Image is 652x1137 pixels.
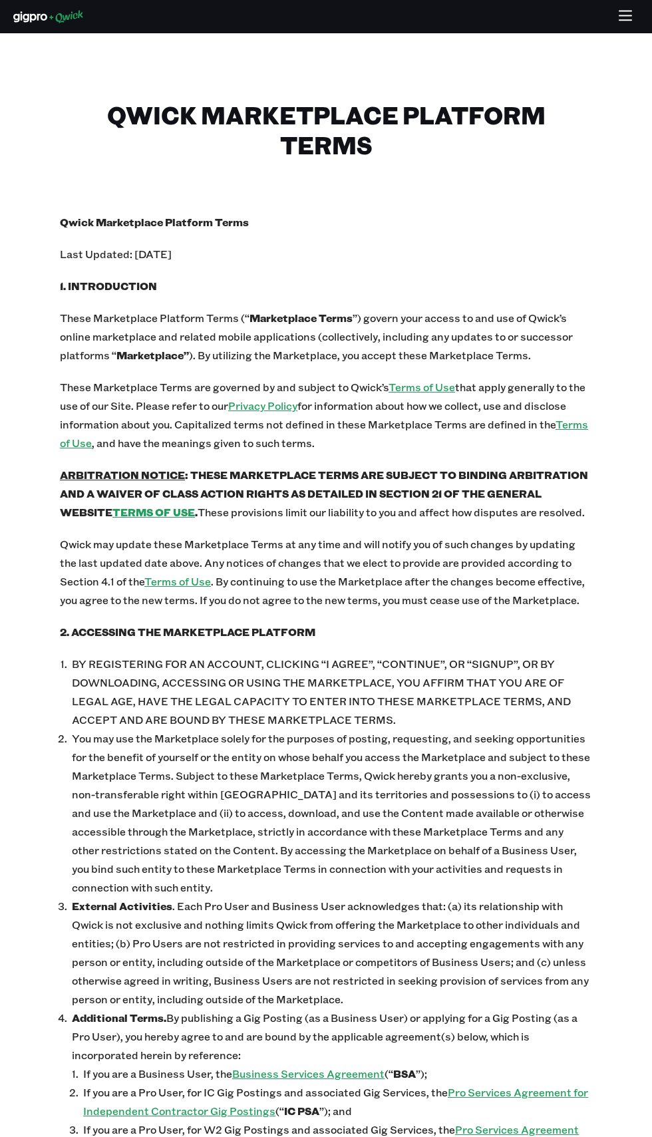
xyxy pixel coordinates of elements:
a: Terms of Use [389,380,455,394]
b: External Activities [72,899,172,913]
b: . [195,505,198,519]
p: If you are a Business User, the (“ ”); [83,1064,592,1083]
p: . Each Pro User and Business User acknowledges that: (a) its relationship with Qwick is not exclu... [72,897,592,1009]
p: Last Updated: [DATE] [60,245,592,263]
b: IC PSA [284,1104,319,1118]
b: 1. INTRODUCTION [60,279,157,293]
u: ARBITRATION NOTICE [60,468,185,482]
p: These Marketplace Platform Terms (“ ”) govern your access to and use of Qwick’s online marketplac... [60,309,592,365]
p: Qwick may update these Marketplace Terms at any time and will notify you of such changes by updat... [60,535,592,609]
p: BY REGISTERING FOR AN ACCOUNT, CLICKING “I AGREE”, “CONTINUE”, OR “SIGNUP”, OR BY DOWNLOADING, AC... [72,655,592,729]
b: BSA [393,1066,416,1080]
p: These provisions limit our liability to you and affect how disputes are resolved. [60,466,592,522]
b: 2. ACCESSING THE MARKETPLACE PLATFORM [60,625,315,639]
p: If you are a Pro User, for IC Gig Postings and associated Gig Services, the (“ ”); and [83,1083,592,1120]
b: Additional Terms. [72,1011,166,1025]
b: Marketplace” [116,348,189,362]
b: Qwick Marketplace Platform Terms [60,215,249,229]
b: : THESE MARKETPLACE TERMS ARE SUBJECT TO BINDING ARBITRATION AND A WAIVER OF CLASS ACTION RIGHTS ... [60,468,588,519]
p: By publishing a Gig Posting (as a Business User) or applying for a Gig Posting (as a Pro User), y... [72,1009,592,1064]
p: These Marketplace Terms are governed by and subject to Qwick’s that apply generally to the use of... [60,378,592,452]
p: You may use the Marketplace solely for the purposes of posting, requesting, and seeking opportuni... [72,729,592,897]
a: Terms of Use [144,574,211,588]
b: Marketplace Terms [249,311,353,325]
a: Privacy Policy [228,399,297,412]
a: TERMS OF USE [112,505,195,519]
a: Business Services Agreement [232,1066,385,1080]
h1: Qwick Marketplace Platform Terms [60,100,592,160]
